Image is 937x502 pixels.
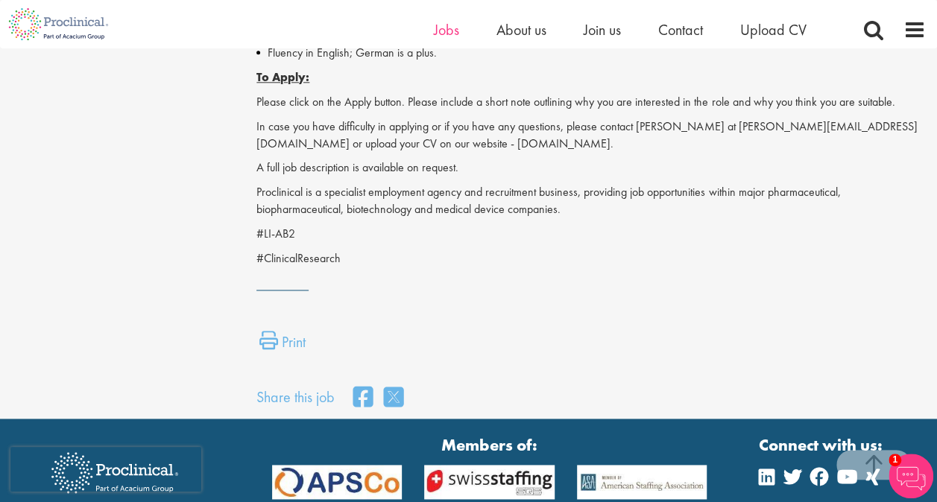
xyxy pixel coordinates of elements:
img: Chatbot [889,454,933,498]
a: share on facebook [353,382,373,414]
a: Print [259,331,306,360]
strong: Connect with us: [759,433,886,457]
a: Jobs [434,20,459,39]
label: Share this job [256,387,335,408]
strong: Members of: [272,433,707,457]
span: To Apply: [256,69,309,85]
p: #ClinicalResearch [256,250,926,267]
li: Fluency in English; German is a plus. [256,44,926,62]
a: About us [496,20,546,39]
p: Proclinical is a specialist employment agency and recruitment business, providing job opportuniti... [256,184,926,218]
a: Contact [658,20,703,39]
p: A full job description is available on request. [256,159,926,177]
img: APSCo [261,465,413,499]
p: In case you have difficulty in applying or if you have any questions, please contact [PERSON_NAME... [256,118,926,153]
iframe: reCAPTCHA [10,447,201,492]
img: APSCo [566,465,718,499]
a: Join us [584,20,621,39]
a: Upload CV [740,20,807,39]
p: #LI-AB2 [256,226,926,243]
p: Please click on the Apply button. Please include a short note outlining why you are interested in... [256,94,926,111]
a: share on twitter [384,382,403,414]
span: 1 [889,454,901,466]
img: APSCo [413,465,565,499]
